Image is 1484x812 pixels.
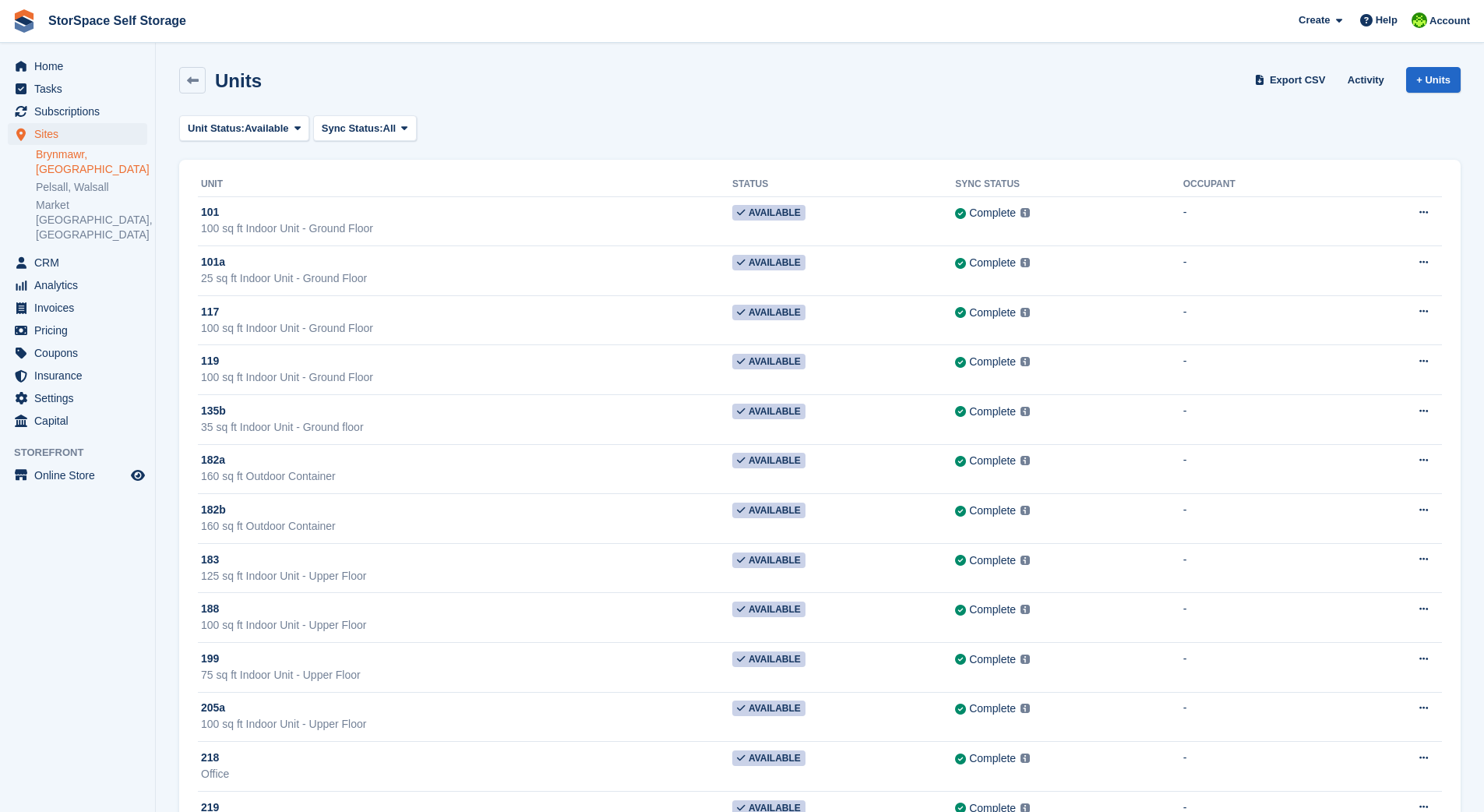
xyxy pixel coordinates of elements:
[969,354,1016,370] div: Complete
[1020,704,1030,713] img: icon-info-grey-7440780725fd019a000dd9b08b2336e03edf1995a4989e88bcd33f0948082b44.svg
[14,445,155,461] span: Storefront
[1376,12,1398,28] span: Help
[1183,345,1343,395] td: -
[8,342,147,364] a: menu
[34,123,128,145] span: Sites
[1412,12,1427,28] img: paul catt
[732,354,805,369] span: Available
[955,172,1183,197] th: Sync Status
[201,369,732,386] div: 100 sq ft Indoor Unit - Ground Floor
[969,453,1016,469] div: Complete
[34,297,128,319] span: Invoices
[12,9,36,33] img: stora-icon-8386f47178a22dfd0bd8f6a31ec36ba5ce8667c1dd55bd0f319d3a0aa187defe.svg
[1183,246,1343,296] td: -
[732,503,805,518] span: Available
[34,387,128,409] span: Settings
[201,403,226,419] span: 135b
[969,255,1016,271] div: Complete
[8,252,147,274] a: menu
[8,78,147,100] a: menu
[201,766,732,782] div: Office
[732,205,805,221] span: Available
[969,701,1016,717] div: Complete
[969,205,1016,221] div: Complete
[34,78,128,100] span: Tasks
[34,464,128,486] span: Online Store
[1020,556,1030,565] img: icon-info-grey-7440780725fd019a000dd9b08b2336e03edf1995a4989e88bcd33f0948082b44.svg
[201,353,219,369] span: 119
[34,320,128,341] span: Pricing
[201,502,226,518] span: 182b
[732,255,805,270] span: Available
[8,365,147,387] a: menu
[201,419,732,436] div: 35 sq ft Indoor Unit - Ground floor
[201,452,225,468] span: 182a
[8,410,147,432] a: menu
[1406,67,1461,93] a: + Units
[732,172,955,197] th: Status
[1020,208,1030,217] img: icon-info-grey-7440780725fd019a000dd9b08b2336e03edf1995a4989e88bcd33f0948082b44.svg
[969,602,1016,618] div: Complete
[201,320,732,337] div: 100 sq ft Indoor Unit - Ground Floor
[8,55,147,77] a: menu
[1299,12,1330,28] span: Create
[1020,357,1030,366] img: icon-info-grey-7440780725fd019a000dd9b08b2336e03edf1995a4989e88bcd33f0948082b44.svg
[1183,196,1343,246] td: -
[969,305,1016,321] div: Complete
[188,121,245,136] span: Unit Status:
[201,221,732,237] div: 100 sq ft Indoor Unit - Ground Floor
[1020,605,1030,614] img: icon-info-grey-7440780725fd019a000dd9b08b2336e03edf1995a4989e88bcd33f0948082b44.svg
[1020,407,1030,416] img: icon-info-grey-7440780725fd019a000dd9b08b2336e03edf1995a4989e88bcd33f0948082b44.svg
[201,518,732,535] div: 160 sq ft Outdoor Container
[129,466,147,485] a: Preview store
[1020,506,1030,515] img: icon-info-grey-7440780725fd019a000dd9b08b2336e03edf1995a4989e88bcd33f0948082b44.svg
[732,553,805,568] span: Available
[8,387,147,409] a: menu
[1020,754,1030,763] img: icon-info-grey-7440780725fd019a000dd9b08b2336e03edf1995a4989e88bcd33f0948082b44.svg
[201,601,219,617] span: 188
[201,716,732,733] div: 100 sq ft Indoor Unit - Upper Floor
[34,410,128,432] span: Capital
[732,750,805,766] span: Available
[1183,395,1343,445] td: -
[1020,258,1030,267] img: icon-info-grey-7440780725fd019a000dd9b08b2336e03edf1995a4989e88bcd33f0948082b44.svg
[201,667,732,683] div: 75 sq ft Indoor Unit - Upper Floor
[8,297,147,319] a: menu
[1341,67,1391,93] a: Activity
[969,404,1016,420] div: Complete
[1270,72,1326,88] span: Export CSV
[322,121,383,136] span: Sync Status:
[1183,172,1343,197] th: Occupant
[383,121,397,136] span: All
[34,101,128,122] span: Subscriptions
[1429,13,1470,29] span: Account
[201,468,732,485] div: 160 sq ft Outdoor Container
[969,553,1016,569] div: Complete
[8,123,147,145] a: menu
[969,651,1016,668] div: Complete
[1020,456,1030,465] img: icon-info-grey-7440780725fd019a000dd9b08b2336e03edf1995a4989e88bcd33f0948082b44.svg
[732,305,805,320] span: Available
[1183,444,1343,494] td: -
[42,8,192,34] a: StorSpace Self Storage
[313,115,417,141] button: Sync Status: All
[201,254,225,270] span: 101a
[34,252,128,274] span: CRM
[179,115,309,141] button: Unit Status: Available
[215,70,262,91] h2: Units
[1183,543,1343,593] td: -
[36,147,147,177] a: Brynmawr, [GEOGRAPHIC_DATA]
[8,464,147,486] a: menu
[1183,692,1343,742] td: -
[8,320,147,341] a: menu
[34,274,128,296] span: Analytics
[732,602,805,617] span: Available
[1252,67,1332,93] a: Export CSV
[1183,593,1343,643] td: -
[8,101,147,122] a: menu
[34,365,128,387] span: Insurance
[201,270,732,287] div: 25 sq ft Indoor Unit - Ground Floor
[34,55,128,77] span: Home
[201,304,219,320] span: 117
[36,198,147,242] a: Market [GEOGRAPHIC_DATA], [GEOGRAPHIC_DATA]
